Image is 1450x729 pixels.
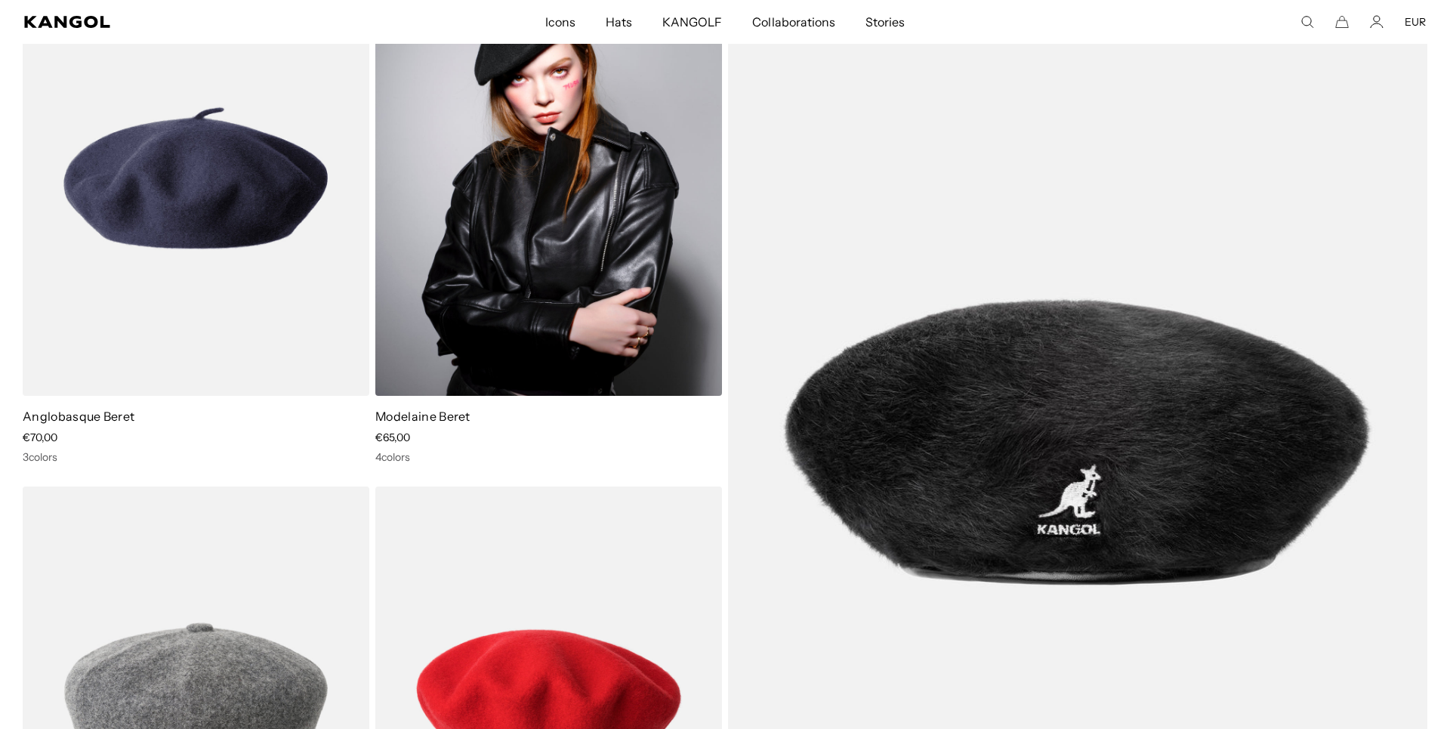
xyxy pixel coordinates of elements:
[23,409,134,424] a: Anglobasque Beret
[375,431,410,444] span: €65,00
[23,431,57,444] span: €70,00
[1335,15,1349,29] button: Cart
[23,450,369,464] div: 3 colors
[375,409,470,424] a: Modelaine Beret
[24,16,362,28] a: Kangol
[375,450,722,464] div: 4 colors
[1370,15,1384,29] a: Account
[1405,15,1426,29] button: EUR
[1300,15,1314,29] summary: Search here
